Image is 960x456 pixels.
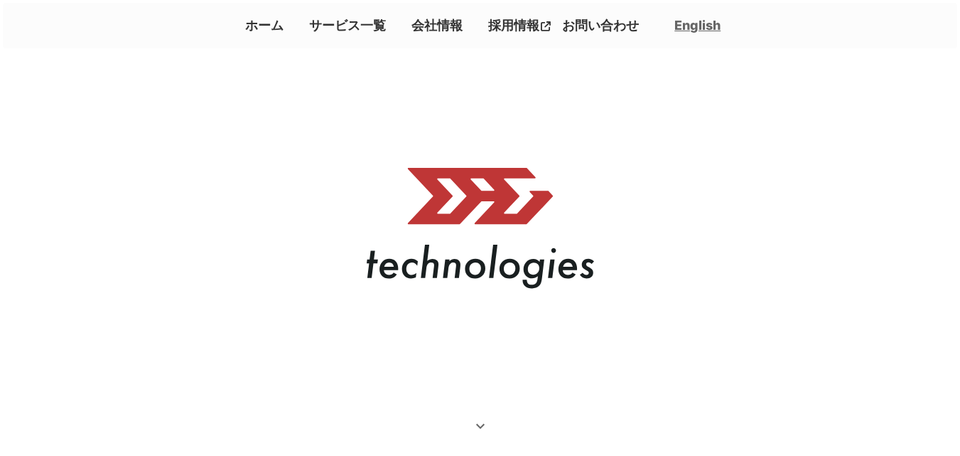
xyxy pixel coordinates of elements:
[472,418,489,435] i: keyboard_arrow_down
[367,167,594,288] img: メインロゴ
[556,14,645,37] a: お問い合わせ
[482,14,541,37] p: 採用情報
[406,14,468,37] a: 会社情報
[303,14,392,37] a: サービス一覧
[482,14,556,37] a: 採用情報
[239,14,289,37] a: ホーム
[674,16,721,34] a: English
